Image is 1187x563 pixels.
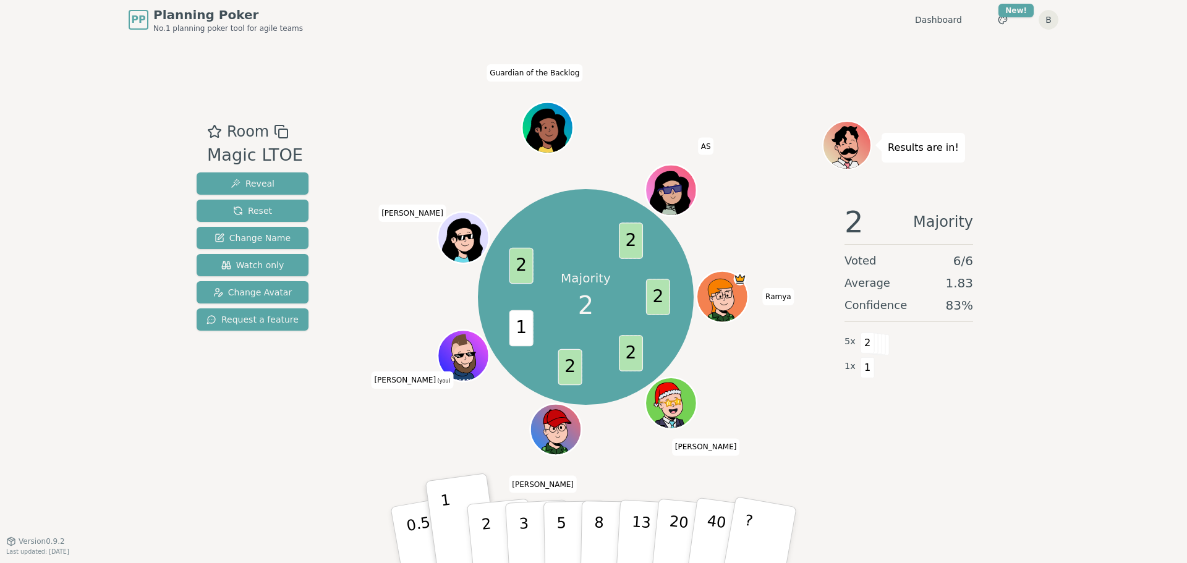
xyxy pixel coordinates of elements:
[153,23,303,33] span: No.1 planning poker tool for agile teams
[231,177,274,190] span: Reveal
[845,335,856,349] span: 5 x
[1039,10,1058,30] button: B
[509,310,533,347] span: 1
[207,121,222,143] button: Add as favourite
[487,64,582,82] span: Click to change your name
[888,139,959,156] p: Results are in!
[131,12,145,27] span: PP
[845,274,890,292] span: Average
[215,232,291,244] span: Change Name
[207,143,303,168] div: Magic LTOE
[845,207,864,237] span: 2
[998,4,1034,17] div: New!
[221,259,284,271] span: Watch only
[378,205,446,222] span: Click to change your name
[946,297,973,314] span: 83 %
[913,207,973,237] span: Majority
[213,286,292,298] span: Change Avatar
[992,9,1014,31] button: New!
[845,360,856,373] span: 1 x
[645,279,670,315] span: 2
[197,308,308,331] button: Request a feature
[6,536,65,546] button: Version0.9.2
[439,332,487,380] button: Click to change your avatar
[672,439,740,456] span: Click to change your name
[733,273,746,286] span: Ramya is the host
[233,205,272,217] span: Reset
[6,548,69,555] span: Last updated: [DATE]
[19,536,65,546] span: Version 0.9.2
[558,349,582,386] span: 2
[197,281,308,303] button: Change Avatar
[845,297,907,314] span: Confidence
[153,6,303,23] span: Planning Poker
[861,357,875,378] span: 1
[129,6,303,33] a: PPPlanning PokerNo.1 planning poker tool for agile teams
[197,227,308,249] button: Change Name
[762,288,794,305] span: Click to change your name
[440,491,458,559] p: 1
[561,269,611,287] p: Majority
[915,14,962,26] a: Dashboard
[371,371,453,389] span: Click to change your name
[698,138,714,155] span: Click to change your name
[509,248,533,284] span: 2
[509,476,577,493] span: Click to change your name
[206,313,299,326] span: Request a feature
[953,252,973,269] span: 6 / 6
[619,335,643,371] span: 2
[578,287,593,324] span: 2
[197,200,308,222] button: Reset
[845,252,877,269] span: Voted
[861,332,875,353] span: 2
[619,222,643,259] span: 2
[945,274,973,292] span: 1.83
[197,172,308,195] button: Reveal
[436,378,451,384] span: (you)
[227,121,269,143] span: Room
[197,254,308,276] button: Watch only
